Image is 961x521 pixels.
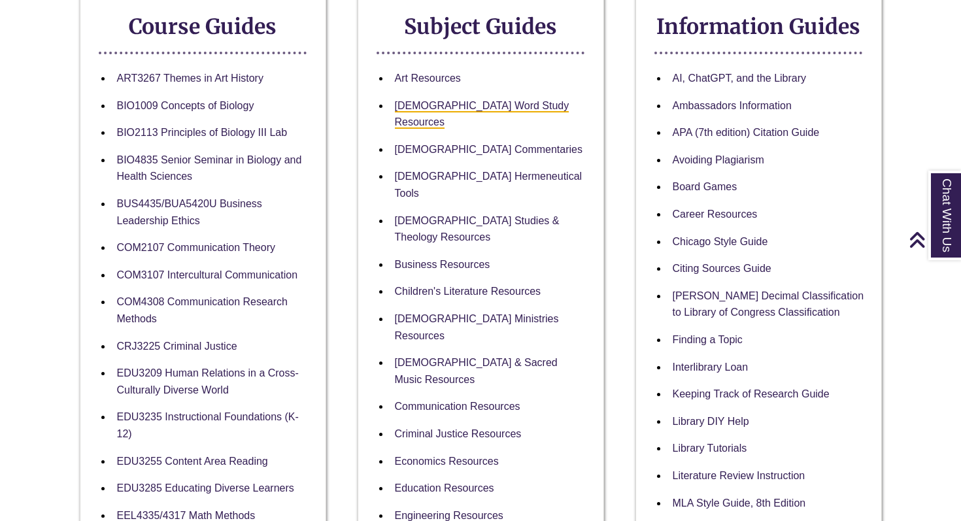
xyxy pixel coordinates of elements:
[395,73,461,84] a: Art Resources
[909,231,958,248] a: Back to Top
[673,154,764,165] a: Avoiding Plagiarism
[117,154,302,182] a: BIO4835 Senior Seminar in Biology and Health Sciences
[117,127,288,138] a: BIO2113 Principles of Biology III Lab
[673,263,771,274] a: Citing Sources Guide
[117,73,263,84] a: ART3267 Themes in Art History
[395,100,569,129] a: [DEMOGRAPHIC_DATA] Word Study Resources
[673,73,807,84] a: AI, ChatGPT, and the Library
[117,456,268,467] a: EDU3255 Content Area Reading
[395,144,582,155] a: [DEMOGRAPHIC_DATA] Commentaries
[395,482,494,494] a: Education Resources
[117,482,294,494] a: EDU3285 Educating Diverse Learners
[117,198,262,226] a: BUS4435/BUA5420U Business Leadership Ethics
[395,171,582,199] a: [DEMOGRAPHIC_DATA] Hermeneutical Tools
[117,296,288,324] a: COM4308 Communication Research Methods
[117,411,299,439] a: EDU3235 Instructional Foundations (K-12)
[673,361,749,373] a: Interlibrary Loan
[395,313,559,341] a: [DEMOGRAPHIC_DATA] Ministries Resources
[395,456,499,467] a: Economics Resources
[673,127,820,138] a: APA (7th edition) Citation Guide
[117,242,275,253] a: COM2107 Communication Theory
[673,497,806,509] a: MLA Style Guide, 8th Edition
[117,510,256,521] a: EEL4335/4317 Math Methods
[395,286,541,297] a: Children's Literature Resources
[673,290,864,318] a: [PERSON_NAME] Decimal Classification to Library of Congress Classification
[117,367,299,395] a: EDU3209 Human Relations in a Cross-Culturally Diverse World
[395,510,503,521] a: Engineering Resources
[673,470,805,481] a: Literature Review Instruction
[117,341,237,352] a: CRJ3225 Criminal Justice
[673,100,792,111] a: Ambassadors Information
[673,181,737,192] a: Board Games
[673,388,830,399] a: Keeping Track of Research Guide
[395,259,490,270] a: Business Resources
[673,443,747,454] a: Library Tutorials
[673,334,743,345] a: Finding a Topic
[656,14,860,40] strong: Information Guides
[673,236,768,247] a: Chicago Style Guide
[395,357,558,385] a: [DEMOGRAPHIC_DATA] & Sacred Music Resources
[404,14,557,40] strong: Subject Guides
[117,269,298,280] a: COM3107 Intercultural Communication
[117,100,254,111] a: BIO1009 Concepts of Biology
[395,215,560,243] a: [DEMOGRAPHIC_DATA] Studies & Theology Resources
[673,209,758,220] a: Career Resources
[129,14,277,40] strong: Course Guides
[395,428,522,439] a: Criminal Justice Resources
[395,401,520,412] a: Communication Resources
[673,416,749,427] a: Library DIY Help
